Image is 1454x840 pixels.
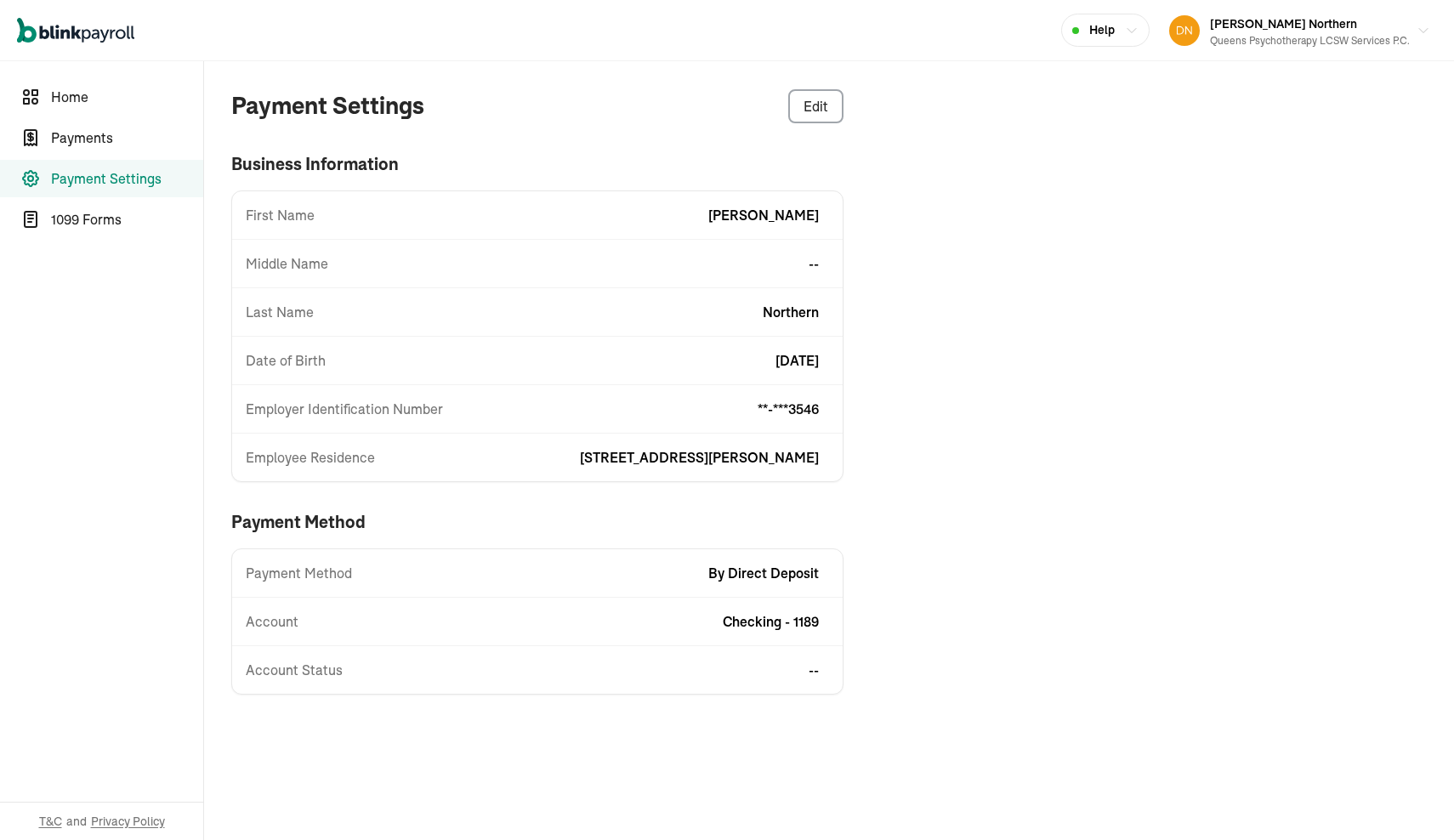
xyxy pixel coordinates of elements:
span: Northern [763,302,819,322]
span: -- [809,253,819,274]
h3: business information [231,151,843,177]
span: Employee Residence [246,447,375,468]
span: Home [51,87,203,107]
span: Payment Method [246,563,352,583]
button: [PERSON_NAME] NorthernQueens Psychotherapy LCSW Services P.C. [1162,9,1437,52]
span: Date of Birth [246,350,326,371]
span: Last Name [246,302,314,322]
span: T&C [39,813,62,830]
span: [STREET_ADDRESS][PERSON_NAME] [580,447,819,468]
iframe: Chat Widget [1162,656,1454,840]
span: First Name [246,205,315,225]
span: [PERSON_NAME] [708,205,819,225]
span: -- [809,660,819,680]
span: Account [246,611,298,632]
span: Payments [51,128,203,148]
div: Edit [804,96,828,116]
h3: payment method [231,509,843,535]
span: Middle Name [246,253,328,274]
span: 1099 Forms [51,209,203,230]
button: Edit [788,89,843,123]
span: [DATE] [775,350,819,371]
span: Account Status [246,660,343,680]
span: Employer Identification Number [246,399,443,419]
span: checking - 1189 [723,611,819,632]
nav: Global [17,6,134,55]
button: Help [1061,14,1150,47]
span: Help [1089,21,1115,39]
span: By direct deposit [708,563,819,583]
span: Payment Settings [51,168,203,189]
div: Queens Psychotherapy LCSW Services P.C. [1210,33,1410,48]
span: [PERSON_NAME] Northern [1210,16,1357,31]
span: Privacy Policy [91,813,165,830]
h3: Payment Settings [231,88,424,124]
